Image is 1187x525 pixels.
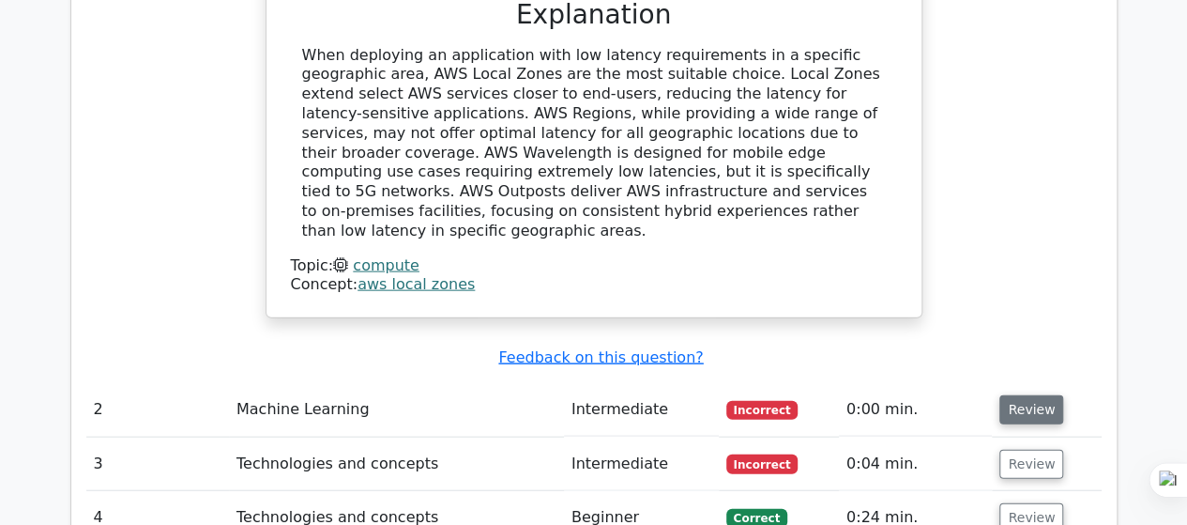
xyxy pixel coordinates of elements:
button: Review [999,395,1063,425]
td: Machine Learning [229,383,564,437]
a: Feedback on this question? [498,348,703,366]
div: Concept: [291,275,897,295]
td: 0:04 min. [839,438,993,491]
a: compute [353,256,419,274]
a: aws local zones [358,275,475,293]
span: Incorrect [726,455,799,473]
span: Incorrect [726,401,799,420]
td: Intermediate [564,438,719,491]
td: 2 [86,383,229,437]
div: When deploying an application with low latency requirements in a specific geographic area, AWS Lo... [302,46,886,241]
td: 0:00 min. [839,383,993,437]
td: 3 [86,438,229,491]
div: Topic: [291,256,897,276]
button: Review [999,450,1063,479]
td: Technologies and concepts [229,438,564,491]
td: Intermediate [564,383,719,437]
